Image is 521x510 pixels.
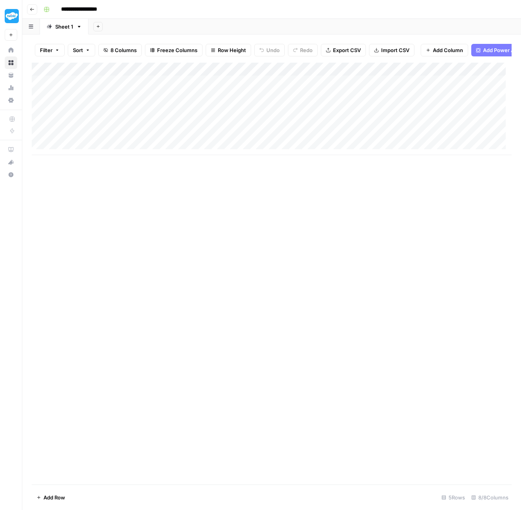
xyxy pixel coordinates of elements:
img: website_grey.svg [13,20,19,27]
div: Domain: [DOMAIN_NAME] [20,20,86,27]
button: Sort [68,44,95,56]
a: Home [5,44,17,56]
button: Add Row [32,491,70,504]
a: Browse [5,56,17,69]
span: Add Column [433,46,463,54]
img: tab_domain_overview_orange.svg [21,45,27,52]
a: Sheet 1 [40,19,89,34]
button: Help + Support [5,168,17,181]
span: Filter [40,46,52,54]
button: Import CSV [369,44,414,56]
button: 8 Columns [98,44,142,56]
span: 8 Columns [110,46,137,54]
img: Twinkl Logo [5,9,19,23]
div: 8/8 Columns [468,491,512,504]
button: Filter [35,44,65,56]
button: Undo [254,44,285,56]
button: Freeze Columns [145,44,203,56]
button: Row Height [206,44,251,56]
a: AirOps Academy [5,143,17,156]
a: Usage [5,81,17,94]
button: Export CSV [321,44,366,56]
a: Settings [5,94,17,107]
span: Row Height [218,46,246,54]
div: Domain Overview [30,46,70,51]
span: Export CSV [333,46,361,54]
div: Keywords by Traffic [87,46,132,51]
a: Your Data [5,69,17,81]
span: Undo [266,46,280,54]
img: tab_keywords_by_traffic_grey.svg [78,45,84,52]
span: Import CSV [381,46,409,54]
img: logo_orange.svg [13,13,19,19]
span: Add Row [43,494,65,501]
button: Add Column [421,44,468,56]
div: v 4.0.25 [22,13,38,19]
button: Redo [288,44,318,56]
div: Sheet 1 [55,23,73,31]
span: Sort [73,46,83,54]
span: Freeze Columns [157,46,197,54]
button: Workspace: Twinkl [5,6,17,26]
button: What's new? [5,156,17,168]
div: 5 Rows [438,491,468,504]
span: Redo [300,46,313,54]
